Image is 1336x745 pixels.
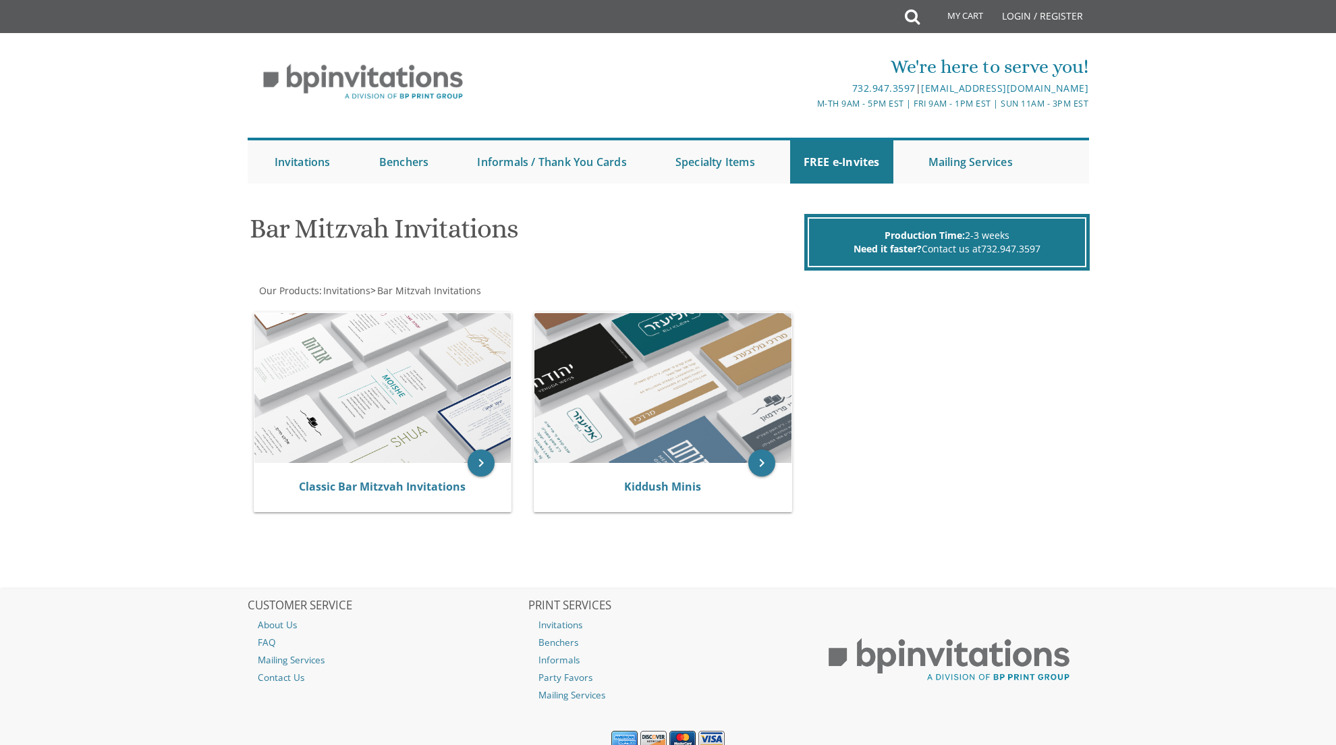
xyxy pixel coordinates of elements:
a: 732.947.3597 [852,82,916,94]
span: Bar Mitzvah Invitations [377,284,481,297]
a: Informals / Thank You Cards [464,140,640,184]
div: : [248,284,669,298]
a: keyboard_arrow_right [468,449,495,476]
a: Informals [528,651,808,669]
img: BP Invitation Loft [248,54,479,110]
a: Benchers [366,140,443,184]
a: Bar Mitzvah Invitations [376,284,481,297]
a: Mailing Services [528,686,808,704]
a: Mailing Services [248,651,527,669]
a: 732.947.3597 [981,242,1040,255]
a: Invitations [528,616,808,634]
h1: Bar Mitzvah Invitations [250,214,800,254]
span: Production Time: [885,229,965,242]
a: Invitations [322,284,370,297]
img: Classic Bar Mitzvah Invitations [254,313,511,463]
div: M-Th 9am - 5pm EST | Fri 9am - 1pm EST | Sun 11am - 3pm EST [528,96,1088,111]
h2: PRINT SERVICES [528,599,808,613]
img: BP Print Group [810,626,1089,694]
div: 2-3 weeks Contact us at [808,217,1086,267]
span: > [370,284,481,297]
a: Our Products [258,284,319,297]
a: Mailing Services [915,140,1026,184]
img: Kiddush Minis [534,313,791,463]
span: Need it faster? [854,242,922,255]
a: About Us [248,616,527,634]
a: Party Favors [528,669,808,686]
div: | [528,80,1088,96]
a: Invitations [261,140,344,184]
div: We're here to serve you! [528,53,1088,80]
a: Specialty Items [662,140,769,184]
a: Contact Us [248,669,527,686]
a: Benchers [528,634,808,651]
a: Kiddush Minis [624,479,701,494]
span: Invitations [323,284,370,297]
a: FAQ [248,634,527,651]
a: FREE e-Invites [790,140,893,184]
a: My Cart [918,1,993,35]
h2: CUSTOMER SERVICE [248,599,527,613]
a: Classic Bar Mitzvah Invitations [299,479,466,494]
a: keyboard_arrow_right [748,449,775,476]
a: [EMAIL_ADDRESS][DOMAIN_NAME] [921,82,1088,94]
